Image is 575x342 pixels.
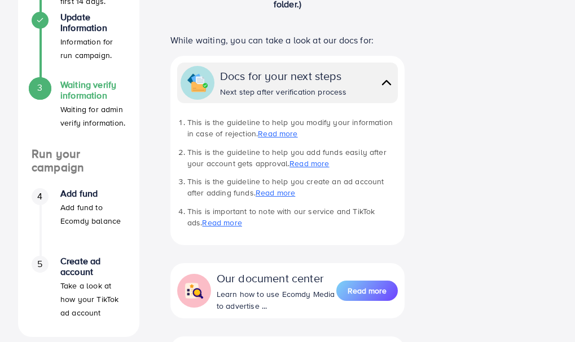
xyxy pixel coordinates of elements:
[217,270,336,286] div: Our document center
[37,257,42,270] span: 5
[60,188,126,199] h4: Add fund
[187,117,398,140] li: This is the guideline to help you modify your information in case of rejection.
[187,176,398,199] li: This is the guideline to help you create an ad account after adding funds.
[187,73,208,93] img: collapse
[60,279,126,333] p: Take a look at how your TikTok ad account works.
[336,279,398,302] a: Read more
[170,33,405,47] p: While waiting, you can take a look at our docs for:
[18,12,139,79] li: Update Information
[18,256,139,323] li: Create ad account
[18,188,139,256] li: Add fund
[184,281,204,301] img: collapse
[60,79,126,101] h4: Waiting verify information
[220,68,347,84] div: Docs for your next steps
[187,206,398,229] li: This is important to note with our service and TikTok ads.
[202,217,242,228] a: Read more
[256,187,295,198] a: Read more
[187,146,398,170] li: This is the guideline to help you add funds easily after your account gets approval.
[336,281,398,301] button: Read more
[37,81,42,94] span: 3
[527,291,567,334] iframe: Chat
[379,74,394,91] img: collapse
[37,190,42,203] span: 4
[60,35,126,62] p: Information for run campaign.
[18,79,139,147] li: Waiting verify information
[60,103,126,130] p: Waiting for admin verify information.
[60,201,126,228] p: Add fund to Ecomdy balance
[220,86,347,97] div: Next step after verification process
[258,128,297,139] a: Read more
[348,285,387,296] span: Read more
[217,288,336,312] div: Learn how to use Ecomdy Media to advertise ...
[60,12,126,33] h4: Update Information
[289,158,329,169] a: Read more
[60,256,126,277] h4: Create ad account
[18,147,139,175] h4: Run your campaign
